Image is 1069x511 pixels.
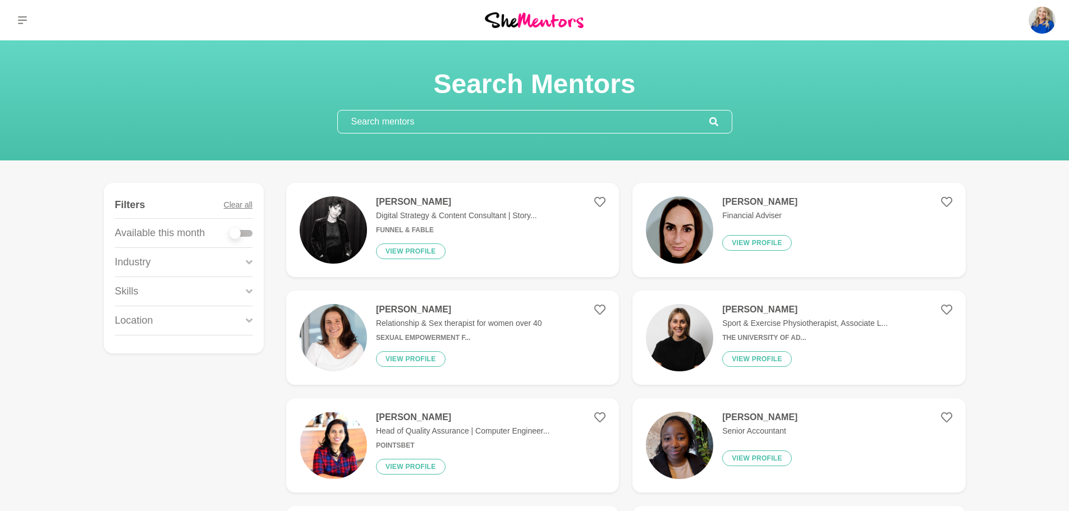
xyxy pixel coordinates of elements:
p: Skills [115,284,139,299]
a: [PERSON_NAME]Relationship & Sex therapist for women over 40Sexual Empowerment f...View profile [286,291,619,385]
h4: [PERSON_NAME] [376,412,549,423]
p: Industry [115,255,151,270]
a: [PERSON_NAME]Financial AdviserView profile [632,183,965,277]
h6: Sexual Empowerment f... [376,334,542,342]
img: 54410d91cae438123b608ef54d3da42d18b8f0e6-2316x3088.jpg [646,412,713,479]
button: View profile [722,450,792,466]
img: Charmaine Turner [1029,7,1056,34]
button: View profile [376,459,446,475]
h4: [PERSON_NAME] [376,196,537,208]
h6: Funnel & Fable [376,226,537,234]
p: Available this month [115,225,205,241]
h4: Filters [115,199,145,211]
button: View profile [376,243,446,259]
h6: The University of Ad... [722,334,888,342]
p: Head of Quality Assurance | Computer Engineer... [376,425,549,437]
h4: [PERSON_NAME] [722,304,888,315]
button: View profile [376,351,446,367]
h4: [PERSON_NAME] [722,196,797,208]
img: 1044fa7e6122d2a8171cf257dcb819e56f039831-1170x656.jpg [300,196,367,264]
img: 2462cd17f0db61ae0eaf7f297afa55aeb6b07152-1255x1348.jpg [646,196,713,264]
img: She Mentors Logo [485,12,584,27]
button: Clear all [224,192,253,218]
a: [PERSON_NAME]Senior AccountantView profile [632,398,965,492]
p: Financial Adviser [722,210,797,222]
p: Digital Strategy & Content Consultant | Story... [376,210,537,222]
button: View profile [722,351,792,367]
p: Location [115,313,153,328]
p: Sport & Exercise Physiotherapist, Associate L... [722,317,888,329]
h4: [PERSON_NAME] [376,304,542,315]
button: View profile [722,235,792,251]
h1: Search Mentors [337,67,732,101]
p: Senior Accountant [722,425,797,437]
img: 59f335efb65c6b3f8f0c6c54719329a70c1332df-242x243.png [300,412,367,479]
a: [PERSON_NAME]Sport & Exercise Physiotherapist, Associate L...The University of Ad...View profile [632,291,965,385]
h6: PointsBet [376,441,549,450]
a: [PERSON_NAME]Digital Strategy & Content Consultant | Story...Funnel & FableView profile [286,183,619,277]
img: d6e4e6fb47c6b0833f5b2b80120bcf2f287bc3aa-2570x2447.jpg [300,304,367,371]
p: Relationship & Sex therapist for women over 40 [376,317,542,329]
img: 523c368aa158c4209afe732df04685bb05a795a5-1125x1128.jpg [646,304,713,371]
a: [PERSON_NAME]Head of Quality Assurance | Computer Engineer...PointsBetView profile [286,398,619,492]
h4: [PERSON_NAME] [722,412,797,423]
input: Search mentors [338,111,709,133]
